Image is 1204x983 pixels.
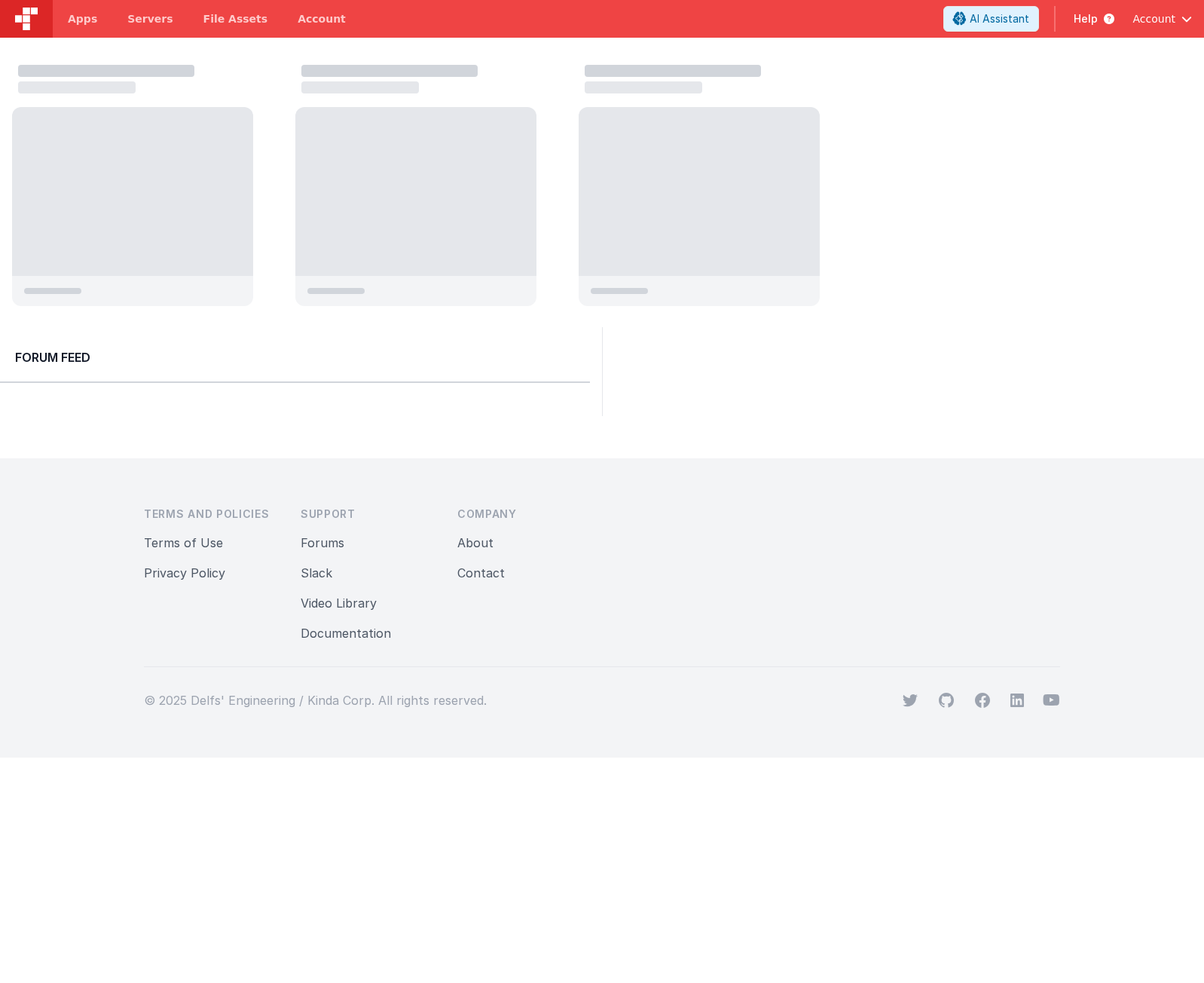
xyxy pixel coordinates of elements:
[457,535,494,550] a: About
[301,624,391,642] button: Documentation
[1074,11,1098,26] span: Help
[301,534,344,552] button: Forums
[144,565,225,580] a: Privacy Policy
[144,691,487,709] p: © 2025 Delfs' Engineering / Kinda Corp. All rights reserved.
[1132,11,1192,26] button: Account
[457,507,590,522] h3: Company
[970,11,1029,26] span: AI Assistant
[301,594,377,612] button: Video Library
[144,535,223,550] a: Terms of Use
[1010,693,1025,708] svg: viewBox="0 0 24 24" aria-hidden="true">
[203,11,268,26] span: File Assets
[15,348,575,366] h2: Forum Feed
[301,507,433,522] h3: Support
[144,507,277,522] h3: Terms and Policies
[301,564,332,582] button: Slack
[301,565,332,580] a: Slack
[127,11,173,26] span: Servers
[943,6,1039,32] button: AI Assistant
[457,534,494,552] button: About
[68,11,97,26] span: Apps
[457,564,505,582] button: Contact
[1132,11,1175,26] span: Account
